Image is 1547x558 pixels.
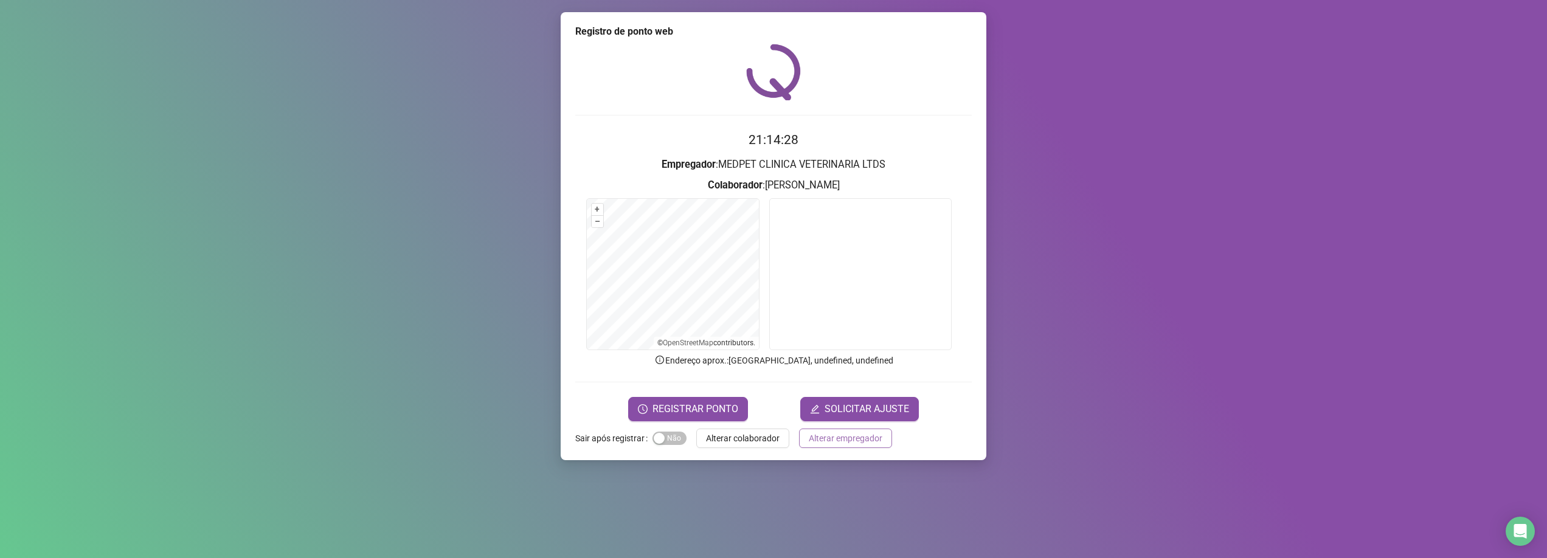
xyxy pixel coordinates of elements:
[628,397,748,421] button: REGISTRAR PONTO
[696,429,789,448] button: Alterar colaborador
[708,179,763,191] strong: Colaborador
[662,159,716,170] strong: Empregador
[746,44,801,100] img: QRPoint
[809,432,882,445] span: Alterar empregador
[652,402,738,416] span: REGISTRAR PONTO
[749,133,798,147] time: 21:14:28
[575,177,972,193] h3: : [PERSON_NAME]
[810,404,820,414] span: edit
[638,404,648,414] span: clock-circle
[654,354,665,365] span: info-circle
[575,157,972,173] h3: : MEDPET CLINICA VETERINARIA LTDS
[592,204,603,215] button: +
[799,429,892,448] button: Alterar empregador
[706,432,780,445] span: Alterar colaborador
[575,429,652,448] label: Sair após registrar
[575,354,972,367] p: Endereço aprox. : [GEOGRAPHIC_DATA], undefined, undefined
[825,402,909,416] span: SOLICITAR AJUSTE
[575,24,972,39] div: Registro de ponto web
[657,339,755,347] li: © contributors.
[592,216,603,227] button: –
[800,397,919,421] button: editSOLICITAR AJUSTE
[663,339,713,347] a: OpenStreetMap
[1506,517,1535,546] div: Open Intercom Messenger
